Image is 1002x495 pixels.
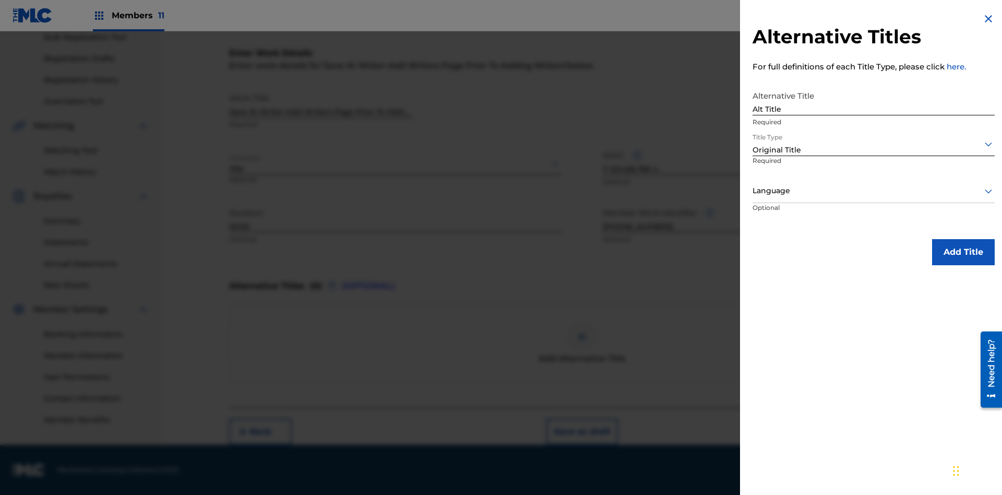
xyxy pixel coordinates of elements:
[947,62,966,72] a: here.
[953,455,959,487] div: Drag
[112,9,164,21] span: Members
[973,327,1002,413] iframe: Resource Center
[13,8,53,23] img: MLC Logo
[158,10,164,20] span: 11
[950,445,1002,495] iframe: Chat Widget
[753,61,995,73] p: For full definitions of each Title Type, please click
[753,117,995,127] p: Required
[753,156,830,180] p: Required
[93,9,105,22] img: Top Rightsholders
[753,25,995,49] h2: Alternative Titles
[932,239,995,265] button: Add Title
[753,203,831,227] p: Optional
